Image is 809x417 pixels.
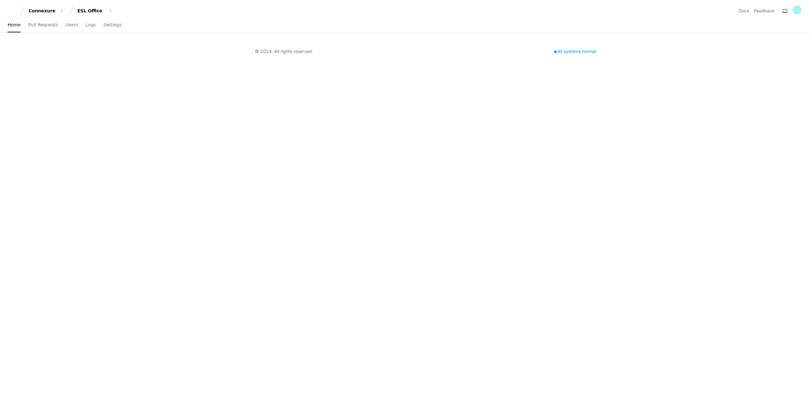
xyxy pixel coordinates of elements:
div: © 2024. All rights reserved. [255,48,313,55]
button: Connexure [26,5,67,17]
span: Home [8,23,21,27]
a: Docs [739,8,749,14]
button: Feedback [754,8,775,14]
span: Users [66,23,78,27]
div: Connexure [29,8,56,14]
a: Users [66,18,78,32]
span: Settings [103,23,121,27]
a: Logs [86,18,96,32]
button: ESL Office [75,5,115,17]
a: Settings [103,18,121,32]
a: Home [8,18,21,32]
a: Pull Requests [28,18,58,32]
div: ESL Office [77,8,105,14]
span: Logs [86,23,96,27]
span: Pull Requests [28,23,58,27]
div: All systems normal [550,47,600,56]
